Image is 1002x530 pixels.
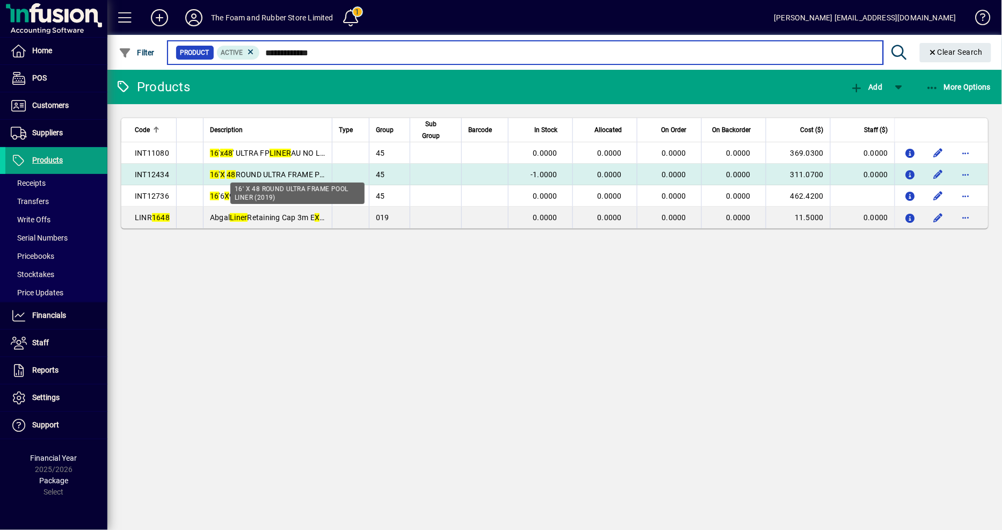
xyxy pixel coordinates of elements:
span: Settings [32,393,60,402]
span: '6 9' OVAL FRAME POOL (2019) [210,192,362,200]
span: Description [210,124,243,136]
a: Settings [5,384,107,411]
div: On Backorder [708,124,760,136]
a: Reports [5,357,107,384]
span: 0.0000 [727,170,751,179]
span: 0.0000 [662,170,687,179]
td: 369.0300 [766,142,830,164]
a: Serial Numbers [5,229,107,247]
span: 0.0000 [662,213,687,222]
button: Filter [116,43,157,62]
a: Pricebooks [5,247,107,265]
span: Products [32,156,63,164]
a: Support [5,412,107,439]
div: 16' X 48 ROUND ULTRA FRAME POOL LINER (2019) [230,183,365,204]
span: Allocated [594,124,622,136]
span: Barcode [468,124,492,136]
a: Knowledge Base [967,2,989,37]
div: In Stock [515,124,567,136]
a: Customers [5,92,107,119]
div: Group [376,124,403,136]
span: 0.0000 [727,149,751,157]
span: 0.0000 [598,149,622,157]
span: Abgal Retaining Cap 3m E TCAP [210,213,339,222]
span: On Order [661,124,686,136]
a: Home [5,38,107,64]
div: Barcode [468,124,502,136]
button: Clear [920,43,992,62]
span: Staff [32,338,49,347]
span: ' ROUND ULTRA FRAME POOL (2019) [210,170,380,179]
button: Edit [930,187,947,205]
em: 48 [161,213,170,222]
em: 16 [210,192,219,200]
em: X [224,192,229,200]
span: Filter [119,48,155,57]
em: 16 [152,213,161,222]
a: POS [5,65,107,92]
div: The Foam and Rubber Store Limited [211,9,333,26]
em: X [315,213,320,222]
div: Code [135,124,170,136]
span: 0.0000 [727,192,751,200]
a: Transfers [5,192,107,210]
button: Add [847,77,885,97]
span: 45 [376,192,385,200]
em: LINER [270,149,291,157]
span: POS [32,74,47,82]
span: In Stock [534,124,557,136]
span: 0.0000 [533,192,558,200]
span: Add [850,83,882,91]
div: Description [210,124,325,136]
span: Customers [32,101,69,110]
span: 0.0000 [598,170,622,179]
button: More options [957,209,975,226]
td: 0.0000 [830,164,895,185]
span: 0.0000 [727,213,751,222]
span: Financial Year [31,454,77,462]
div: Products [115,78,190,96]
span: More Options [926,83,991,91]
a: Suppliers [5,120,107,147]
span: Write Offs [11,215,50,224]
span: 0.0000 [662,149,687,157]
a: Financials [5,302,107,329]
button: Add [142,8,177,27]
button: Edit [930,166,947,183]
span: LINR [135,213,170,222]
button: Profile [177,8,211,27]
button: Edit [930,209,947,226]
td: 462.4200 [766,185,830,207]
span: Home [32,46,52,55]
a: Receipts [5,174,107,192]
em: 48 [224,149,233,157]
mat-chip: Activation Status: Active [217,46,260,60]
span: Group [376,124,394,136]
em: 16 [210,149,219,157]
span: INT12736 [135,192,169,200]
button: More Options [923,77,994,97]
a: Price Updates [5,284,107,302]
span: Receipts [11,179,46,187]
button: Edit [930,144,947,162]
span: 0.0000 [533,213,558,222]
em: x [220,149,224,157]
button: More options [957,187,975,205]
em: 16 [210,170,219,179]
span: 0.0000 [598,192,622,200]
span: Cost ($) [801,124,824,136]
span: Financials [32,311,66,320]
span: Package [39,476,68,485]
span: Sub Group [417,118,445,142]
div: Allocated [579,124,631,136]
em: 48 [227,170,236,179]
div: Type [339,124,362,136]
span: Reports [32,366,59,374]
span: ' ' ULTRA FP AU NO Longer Available pre 20 [210,149,405,157]
span: Pricebooks [11,252,54,260]
div: Sub Group [417,118,455,142]
span: Type [339,124,353,136]
a: Staff [5,330,107,357]
button: More options [957,166,975,183]
em: Liner [230,213,247,222]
